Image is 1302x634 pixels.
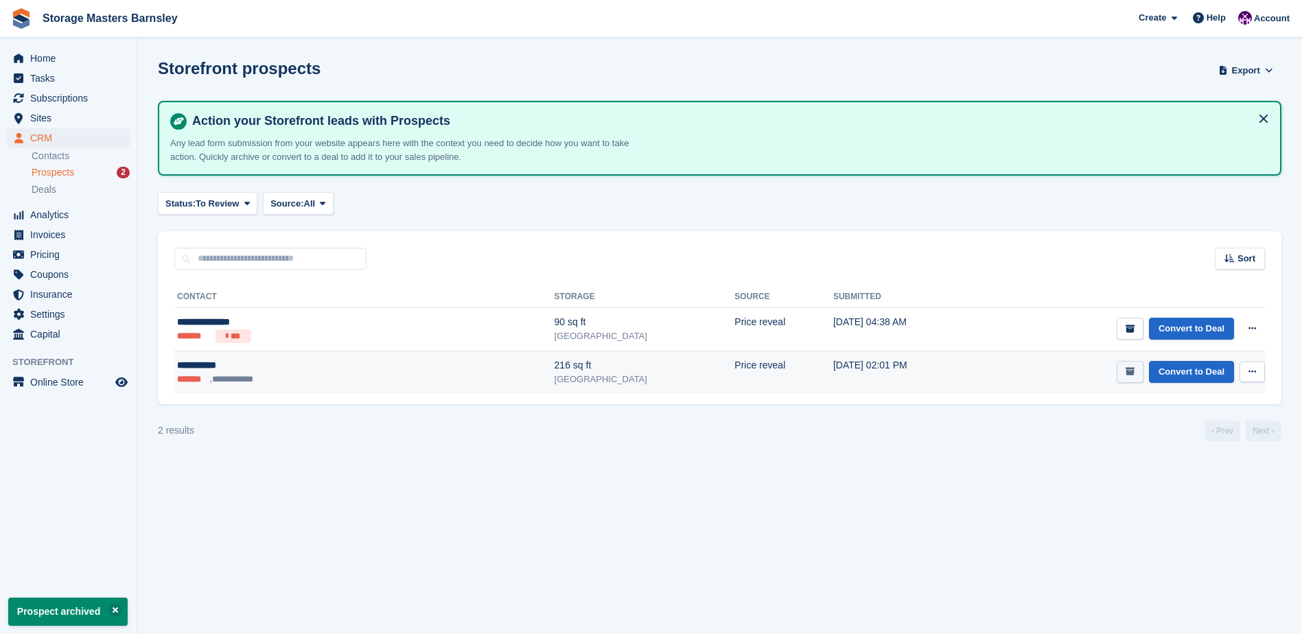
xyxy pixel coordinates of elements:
[30,373,113,392] span: Online Store
[833,286,977,308] th: Submitted
[1216,59,1276,82] button: Export
[7,128,130,148] a: menu
[196,197,239,211] span: To Review
[833,308,977,351] td: [DATE] 04:38 AM
[734,351,833,393] td: Price reveal
[32,150,130,163] a: Contacts
[555,373,735,386] div: [GEOGRAPHIC_DATA]
[1205,421,1240,441] a: Previous
[30,285,113,304] span: Insurance
[555,329,735,343] div: [GEOGRAPHIC_DATA]
[555,315,735,329] div: 90 sq ft
[158,59,321,78] h1: Storefront prospects
[7,69,130,88] a: menu
[270,197,303,211] span: Source:
[1238,11,1252,25] img: Louise Masters
[7,108,130,128] a: menu
[8,598,128,626] p: Prospect archived
[7,325,130,344] a: menu
[1207,11,1226,25] span: Help
[555,358,735,373] div: 216 sq ft
[117,167,130,178] div: 2
[30,225,113,244] span: Invoices
[7,89,130,108] a: menu
[30,265,113,284] span: Coupons
[30,49,113,68] span: Home
[32,165,130,180] a: Prospects 2
[7,265,130,284] a: menu
[1139,11,1166,25] span: Create
[7,225,130,244] a: menu
[7,373,130,392] a: menu
[32,183,130,197] a: Deals
[170,137,651,163] p: Any lead form submission from your website appears here with the context you need to decide how y...
[555,286,735,308] th: Storage
[1246,421,1281,441] a: Next
[1254,12,1290,25] span: Account
[158,192,257,215] button: Status: To Review
[165,197,196,211] span: Status:
[32,183,56,196] span: Deals
[1149,361,1234,384] a: Convert to Deal
[30,108,113,128] span: Sites
[304,197,316,211] span: All
[1149,318,1234,340] a: Convert to Deal
[7,205,130,224] a: menu
[174,286,555,308] th: Contact
[187,113,1269,129] h4: Action your Storefront leads with Prospects
[7,49,130,68] a: menu
[37,7,183,30] a: Storage Masters Barnsley
[158,423,194,438] div: 2 results
[7,245,130,264] a: menu
[7,285,130,304] a: menu
[30,245,113,264] span: Pricing
[734,286,833,308] th: Source
[113,374,130,390] a: Preview store
[734,308,833,351] td: Price reveal
[12,355,137,369] span: Storefront
[30,305,113,324] span: Settings
[11,8,32,29] img: stora-icon-8386f47178a22dfd0bd8f6a31ec36ba5ce8667c1dd55bd0f319d3a0aa187defe.svg
[30,128,113,148] span: CRM
[833,351,977,393] td: [DATE] 02:01 PM
[1202,421,1284,441] nav: Page
[30,89,113,108] span: Subscriptions
[30,325,113,344] span: Capital
[1237,252,1255,266] span: Sort
[32,166,74,179] span: Prospects
[7,305,130,324] a: menu
[30,69,113,88] span: Tasks
[263,192,334,215] button: Source: All
[1232,64,1260,78] span: Export
[30,205,113,224] span: Analytics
